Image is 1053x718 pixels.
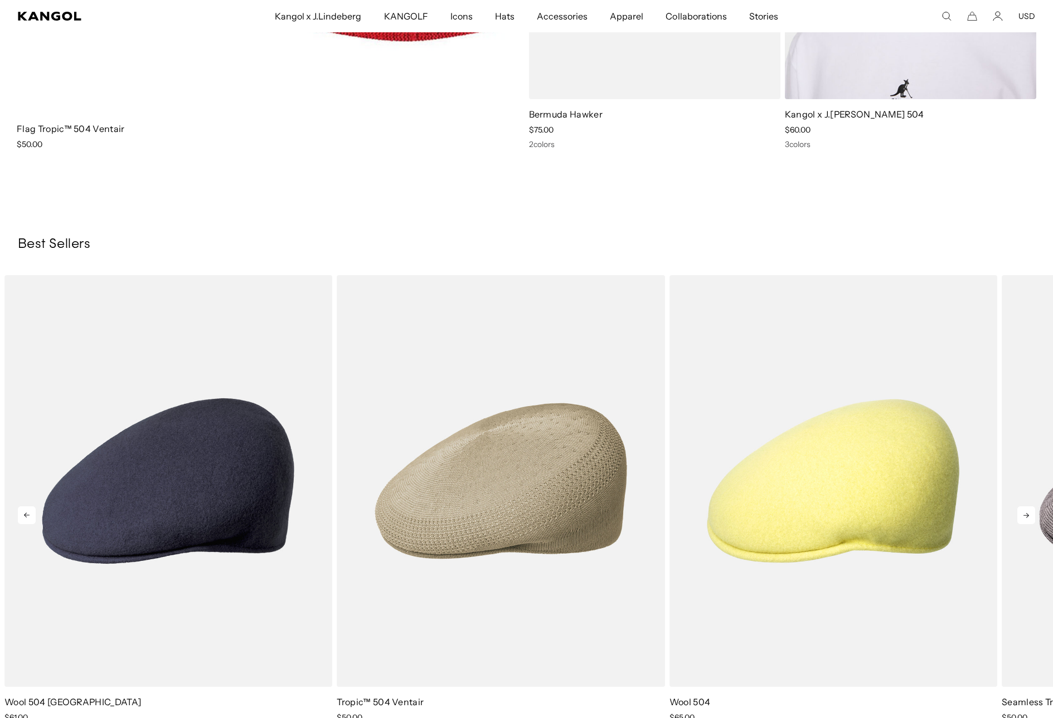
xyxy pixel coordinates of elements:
summary: Search here [942,11,952,21]
span: $60.00 [785,125,811,135]
div: 2 colors [529,139,780,149]
img: Wool 504 [669,275,997,687]
img: Tropic™ 504 Ventair [337,275,664,687]
a: Kangol [18,12,182,21]
h3: Best Sellers [18,236,1035,253]
a: Tropic™ 504 Ventair [337,696,424,707]
a: Kangol x J.[PERSON_NAME] 504 [785,109,924,120]
a: Wool 504 [669,696,711,707]
button: Cart [967,11,977,21]
img: Wool 504 USA [4,275,332,687]
a: Wool 504 [GEOGRAPHIC_DATA] [4,696,141,707]
button: USD [1018,11,1035,21]
span: $50.00 [17,139,42,149]
a: Account [993,11,1003,21]
a: Bermuda Hawker [529,109,603,120]
div: 3 colors [785,139,1036,149]
a: Flag Tropic™ 504 Ventair [17,123,125,134]
span: $75.00 [529,125,554,135]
